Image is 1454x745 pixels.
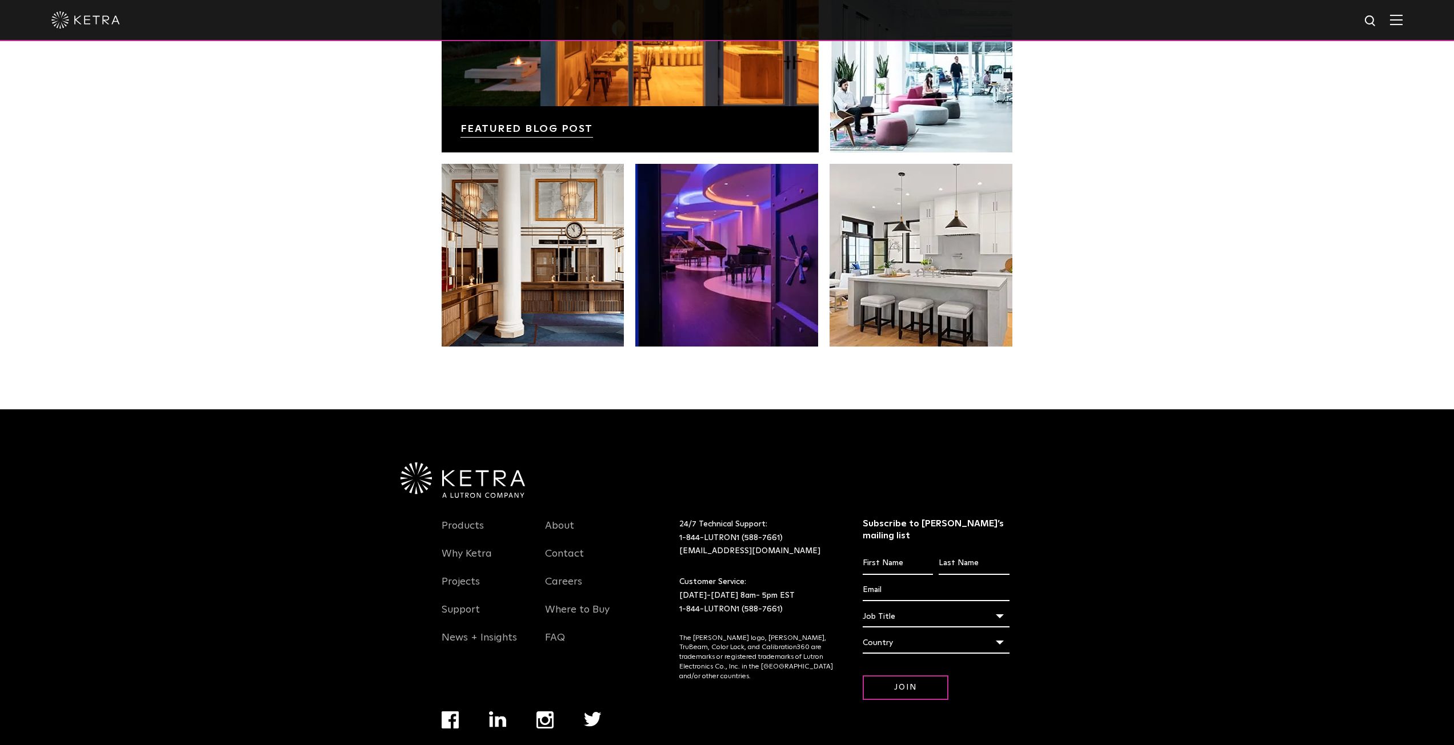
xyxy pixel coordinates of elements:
a: 1-844-LUTRON1 (588-7661) [679,534,783,542]
a: 1-844-LUTRON1 (588-7661) [679,605,783,613]
p: The [PERSON_NAME] logo, [PERSON_NAME], TruBeam, Color Lock, and Calibration360 are trademarks or ... [679,634,834,682]
a: Products [442,520,484,546]
p: 24/7 Technical Support: [679,518,834,558]
input: Join [863,675,948,700]
img: facebook [442,711,459,728]
div: Navigation Menu [442,518,528,658]
a: Where to Buy [545,603,610,630]
img: linkedin [489,711,507,727]
h3: Subscribe to [PERSON_NAME]’s mailing list [863,518,1010,542]
a: News + Insights [442,631,517,658]
input: First Name [863,553,933,574]
img: Hamburger%20Nav.svg [1390,14,1403,25]
a: Projects [442,575,480,602]
a: About [545,520,574,546]
img: Ketra-aLutronCo_White_RGB [400,462,525,498]
input: Email [863,579,1010,601]
div: Job Title [863,606,1010,627]
img: search icon [1364,14,1378,29]
img: instagram [536,711,554,728]
input: Last Name [939,553,1009,574]
div: Country [863,632,1010,654]
div: Navigation Menu [545,518,632,658]
a: Support [442,603,480,630]
a: Contact [545,547,584,574]
img: twitter [584,712,602,727]
a: [EMAIL_ADDRESS][DOMAIN_NAME] [679,547,820,555]
a: Why Ketra [442,547,492,574]
a: Careers [545,575,582,602]
img: ketra-logo-2019-white [51,11,120,29]
p: Customer Service: [DATE]-[DATE] 8am- 5pm EST [679,575,834,616]
a: FAQ [545,631,565,658]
